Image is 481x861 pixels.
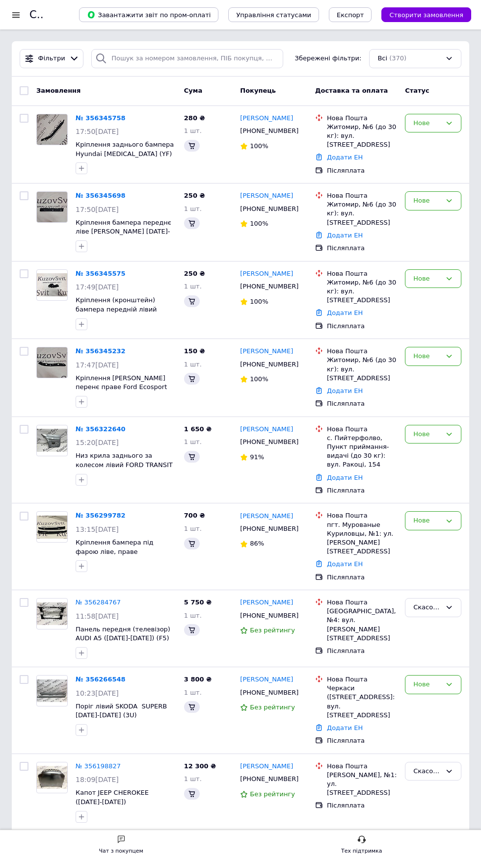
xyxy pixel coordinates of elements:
[327,762,397,771] div: Нова Пошта
[240,675,293,684] a: [PERSON_NAME]
[76,347,126,355] a: № 356345232
[76,676,126,683] a: № 356266548
[413,196,441,206] div: Нове
[327,521,397,556] div: пгт. Мурованые Куриловцы, №1: ул. [PERSON_NAME][STREET_ADDRESS]
[76,626,170,642] span: Панель передня (телевізор) AUDI A5 ([DATE]-[DATE]) (F5)
[76,219,171,244] a: Кріплення бампера переднє ліве [PERSON_NAME] [DATE]-[DATE] (оригінал)
[36,425,68,456] a: Фото товару
[240,512,293,521] a: [PERSON_NAME]
[37,273,67,296] img: Фото товару
[327,486,397,495] div: Післяплата
[250,298,268,305] span: 100%
[295,54,362,63] span: Збережені фільтри:
[184,689,202,696] span: 1 шт.
[250,790,295,798] span: Без рейтингу
[76,192,126,199] a: № 356345698
[327,347,397,356] div: Нова Пошта
[250,540,264,547] span: 86%
[389,11,463,19] span: Створити замовлення
[238,125,299,137] div: [PHONE_NUMBER]
[329,7,372,22] button: Експорт
[184,205,202,212] span: 1 шт.
[76,776,119,783] span: 18:09[DATE]
[184,775,202,783] span: 1 шт.
[381,7,471,22] button: Створити замовлення
[236,11,311,19] span: Управління статусами
[238,609,299,622] div: [PHONE_NUMBER]
[184,425,212,433] span: 1 650 ₴
[76,525,119,533] span: 13:15[DATE]
[76,439,119,446] span: 15:20[DATE]
[327,560,363,568] a: Додати ЕН
[372,11,471,18] a: Створити замовлення
[377,54,387,63] span: Всі
[37,347,67,378] img: Фото товару
[228,7,319,22] button: Управління статусами
[327,771,397,798] div: [PERSON_NAME], №1: ул. [STREET_ADDRESS]
[238,773,299,785] div: [PHONE_NUMBER]
[327,801,397,810] div: Післяплата
[76,128,119,135] span: 17:50[DATE]
[250,453,264,461] span: 91%
[327,474,363,481] a: Додати ЕН
[413,351,441,362] div: Нове
[38,54,65,63] span: Фільтри
[76,452,173,477] a: Низ крила заднього за колесом лівий FORD TRANSIT ([DATE]-[DATE])
[36,191,68,223] a: Фото товару
[327,434,397,470] div: с. Пийтерфолво, Пункт приймання-видачі (до 30 кг): вул. Ракоці, 154
[36,347,68,378] a: Фото товару
[76,114,126,122] a: № 356345758
[327,166,397,175] div: Післяплата
[250,626,295,634] span: Без рейтингу
[37,114,67,145] img: Фото товару
[238,358,299,371] div: [PHONE_NUMBER]
[413,679,441,690] div: Нове
[37,192,67,222] img: Фото товару
[413,118,441,129] div: Нове
[184,192,205,199] span: 250 ₴
[413,274,441,284] div: Нове
[76,539,163,574] a: Кріплення бампера під фарою ліве, праве Volkswagen Passat B7 [GEOGRAPHIC_DATA] 11-15
[327,607,397,643] div: [GEOGRAPHIC_DATA], №4: вул. [PERSON_NAME][STREET_ADDRESS]
[76,789,149,806] span: Капот JEEP CHEROKEE ([DATE]-[DATE])
[87,10,211,19] span: Завантажити звіт по пром-оплаті
[413,516,441,526] div: Нове
[327,736,397,745] div: Післяплата
[250,142,268,150] span: 100%
[327,123,397,150] div: Житомир, №6 (до 30 кг): вул. [STREET_ADDRESS]
[76,374,167,400] a: Кріплення [PERSON_NAME] перенє праве Ford Ecosport [DATE]-[DATE]
[327,399,397,408] div: Післяплата
[76,703,167,719] span: Поріг лівий SKODA SUPERB [DATE]-[DATE] (3U)
[327,191,397,200] div: Нова Пошта
[413,766,441,777] div: Скасовано
[327,647,397,655] div: Післяплата
[37,429,67,452] img: Фото товару
[327,573,397,582] div: Післяплата
[327,244,397,253] div: Післяплата
[99,846,143,856] div: Чат з покупцем
[327,200,397,227] div: Житомир, №6 (до 30 кг): вул. [STREET_ADDRESS]
[184,676,212,683] span: 3 800 ₴
[240,598,293,607] a: [PERSON_NAME]
[36,114,68,145] a: Фото товару
[79,7,218,22] button: Завантажити звіт по пром-оплаті
[37,679,67,703] img: Фото товару
[240,87,276,94] span: Покупець
[76,296,157,322] span: Кріплення (кронштейн) бампера передній лівий MAZDA CX-5 12-16
[315,87,388,94] span: Доставка та оплата
[76,361,119,369] span: 17:47[DATE]
[389,54,406,62] span: (370)
[327,356,397,383] div: Житомир, №6 (до 30 кг): вул. [STREET_ADDRESS]
[238,686,299,699] div: [PHONE_NUMBER]
[413,429,441,440] div: Нове
[238,203,299,215] div: [PHONE_NUMBER]
[36,762,68,793] a: Фото товару
[76,141,174,184] a: Кріплення заднього бампера Hyundai [MEDICAL_DATA] (YF) [DATE]-[DATE] праве (крім [GEOGRAPHIC_DATA...
[327,425,397,434] div: Нова Пошта
[76,283,119,291] span: 17:49[DATE]
[405,87,429,94] span: Статус
[250,220,268,227] span: 100%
